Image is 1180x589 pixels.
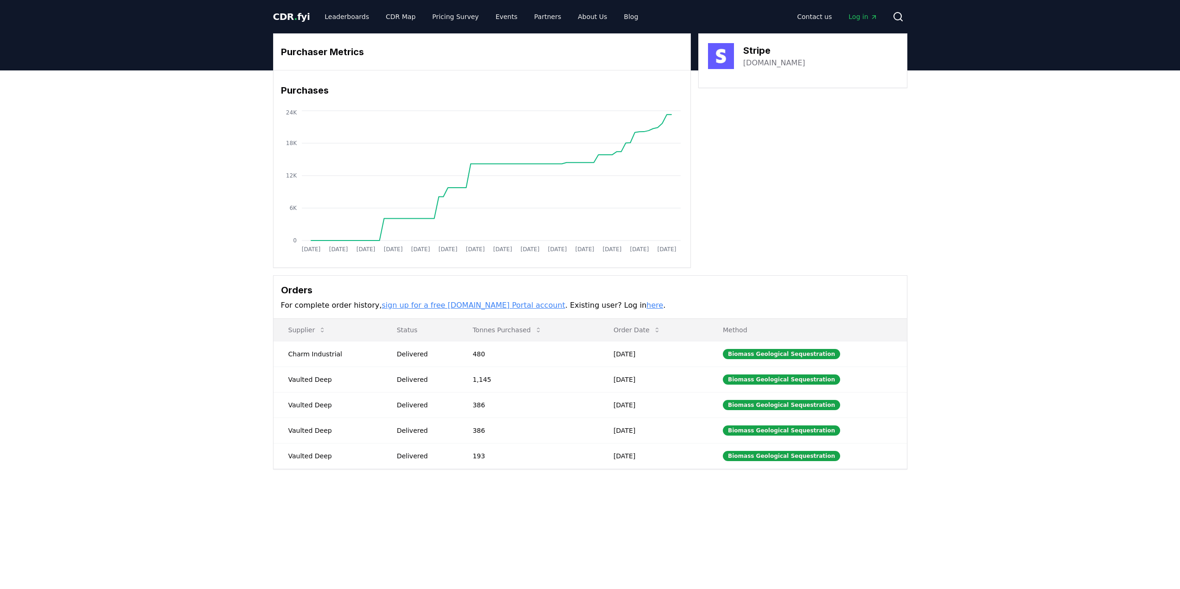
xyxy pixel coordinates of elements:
[329,246,348,253] tspan: [DATE]
[382,301,565,310] a: sign up for a free [DOMAIN_NAME] Portal account
[286,140,297,146] tspan: 18K
[289,205,297,211] tspan: 6K
[273,11,310,22] span: CDR fyi
[493,246,512,253] tspan: [DATE]
[281,283,899,297] h3: Orders
[397,400,451,410] div: Delivered
[570,8,614,25] a: About Us
[458,392,599,418] td: 386
[723,425,840,436] div: Biomass Geological Sequestration
[293,237,297,244] tspan: 0
[646,301,663,310] a: here
[294,11,297,22] span: .
[617,8,646,25] a: Blog
[274,341,382,367] td: Charm Industrial
[715,325,899,335] p: Method
[425,8,486,25] a: Pricing Survey
[458,367,599,392] td: 1,145
[599,443,708,469] td: [DATE]
[743,44,805,57] h3: Stripe
[356,246,375,253] tspan: [DATE]
[458,418,599,443] td: 386
[527,8,568,25] a: Partners
[397,375,451,384] div: Delivered
[286,109,297,116] tspan: 24K
[841,8,885,25] a: Log in
[383,246,402,253] tspan: [DATE]
[599,367,708,392] td: [DATE]
[790,8,839,25] a: Contact us
[630,246,649,253] tspan: [DATE]
[397,349,451,359] div: Delivered
[723,451,840,461] div: Biomass Geological Sequestration
[465,321,549,339] button: Tonnes Purchased
[273,10,310,23] a: CDR.fyi
[723,374,840,385] div: Biomass Geological Sequestration
[708,43,734,69] img: Stripe-logo
[723,349,840,359] div: Biomass Geological Sequestration
[548,246,567,253] tspan: [DATE]
[317,8,645,25] nav: Main
[317,8,376,25] a: Leaderboards
[599,418,708,443] td: [DATE]
[790,8,885,25] nav: Main
[723,400,840,410] div: Biomass Geological Sequestration
[274,392,382,418] td: Vaulted Deep
[575,246,594,253] tspan: [DATE]
[599,341,708,367] td: [DATE]
[286,172,297,179] tspan: 12K
[458,443,599,469] td: 193
[389,325,451,335] p: Status
[602,246,621,253] tspan: [DATE]
[378,8,423,25] a: CDR Map
[281,83,683,97] h3: Purchases
[411,246,430,253] tspan: [DATE]
[438,246,457,253] tspan: [DATE]
[458,341,599,367] td: 480
[397,451,451,461] div: Delivered
[743,57,805,69] a: [DOMAIN_NAME]
[281,300,899,311] p: For complete order history, . Existing user? Log in .
[488,8,525,25] a: Events
[520,246,539,253] tspan: [DATE]
[301,246,320,253] tspan: [DATE]
[281,321,334,339] button: Supplier
[466,246,485,253] tspan: [DATE]
[397,426,451,435] div: Delivered
[274,443,382,469] td: Vaulted Deep
[606,321,668,339] button: Order Date
[274,367,382,392] td: Vaulted Deep
[274,418,382,443] td: Vaulted Deep
[657,246,676,253] tspan: [DATE]
[848,12,877,21] span: Log in
[599,392,708,418] td: [DATE]
[281,45,683,59] h3: Purchaser Metrics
